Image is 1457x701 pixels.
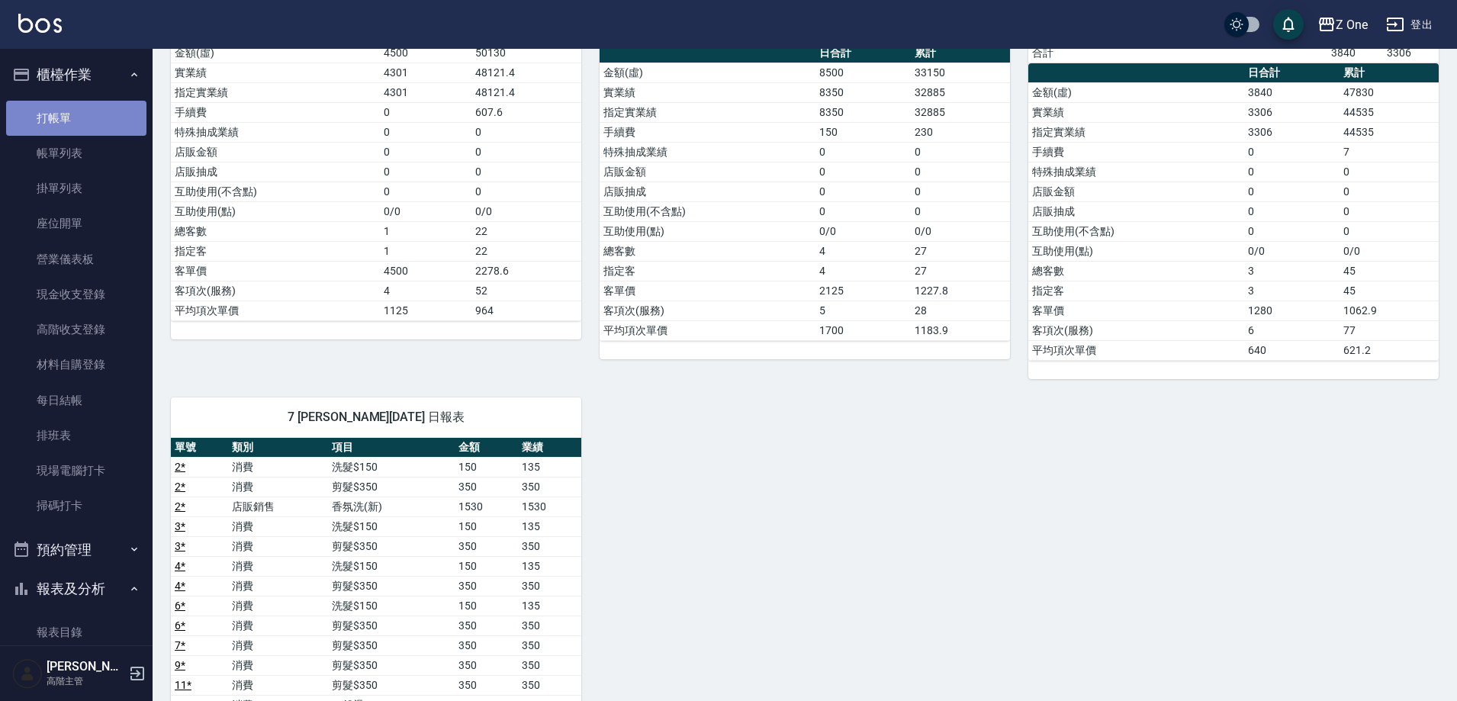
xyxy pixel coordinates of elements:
td: 1280 [1244,301,1340,320]
td: 350 [518,536,581,556]
td: 8350 [815,82,911,102]
td: 0 [911,201,1010,221]
td: 消費 [228,477,328,497]
td: 香氛洗(新) [328,497,455,516]
td: 0 [815,182,911,201]
td: 4 [815,261,911,281]
td: 剪髮$350 [328,635,455,655]
td: 洗髮$150 [328,457,455,477]
td: 1227.8 [911,281,1010,301]
th: 業績 [518,438,581,458]
td: 洗髮$150 [328,596,455,616]
td: 實業績 [600,82,815,102]
td: 32885 [911,82,1010,102]
td: 964 [471,301,581,320]
td: 2278.6 [471,261,581,281]
td: 手續費 [1028,142,1244,162]
td: 0/0 [815,221,911,241]
td: 44535 [1340,122,1439,142]
td: 135 [518,516,581,536]
a: 現金收支登錄 [6,277,146,312]
td: 0 [380,102,472,122]
td: 8500 [815,63,911,82]
td: 消費 [228,516,328,536]
td: 指定實業績 [1028,122,1244,142]
td: 350 [455,536,518,556]
td: 5 [815,301,911,320]
a: 營業儀表板 [6,242,146,277]
td: 28 [911,301,1010,320]
td: 平均項次單價 [600,320,815,340]
td: 1062.9 [1340,301,1439,320]
td: 實業績 [1028,102,1244,122]
a: 打帳單 [6,101,146,136]
div: Z One [1336,15,1368,34]
td: 350 [518,675,581,695]
th: 日合計 [1244,63,1340,83]
td: 金額(虛) [171,43,380,63]
td: 4 [815,241,911,261]
td: 指定客 [600,261,815,281]
td: 3 [1244,281,1340,301]
td: 洗髮$150 [328,516,455,536]
th: 累計 [911,43,1010,63]
td: 45 [1340,281,1439,301]
td: 52 [471,281,581,301]
td: 640 [1244,340,1340,360]
td: 350 [518,655,581,675]
td: 0 [1340,182,1439,201]
td: 1530 [518,497,581,516]
td: 0/0 [471,201,581,221]
td: 金額(虛) [600,63,815,82]
td: 22 [471,221,581,241]
td: 剪髮$350 [328,616,455,635]
span: 7 [PERSON_NAME][DATE] 日報表 [189,410,563,425]
td: 互助使用(不含點) [1028,221,1244,241]
td: 消費 [228,457,328,477]
td: 48121.4 [471,82,581,102]
td: 指定客 [1028,281,1244,301]
td: 客項次(服務) [600,301,815,320]
td: 0 [380,162,472,182]
td: 0 [815,142,911,162]
td: 45 [1340,261,1439,281]
td: 0 [1340,221,1439,241]
td: 金額(虛) [1028,82,1244,102]
td: 剪髮$350 [328,576,455,596]
td: 3840 [1244,82,1340,102]
td: 8350 [815,102,911,122]
td: 指定客 [171,241,380,261]
td: 350 [455,576,518,596]
button: 報表及分析 [6,569,146,609]
th: 類別 [228,438,328,458]
td: 0 [1244,142,1340,162]
td: 手續費 [171,102,380,122]
td: 350 [455,477,518,497]
img: Person [12,658,43,689]
td: 客項次(服務) [171,281,380,301]
td: 0/0 [1340,241,1439,261]
td: 剪髮$350 [328,655,455,675]
button: save [1273,9,1304,40]
td: 互助使用(點) [600,221,815,241]
td: 消費 [228,556,328,576]
td: 230 [911,122,1010,142]
td: 4500 [380,261,472,281]
td: 3306 [1244,102,1340,122]
td: 剪髮$350 [328,536,455,556]
td: 3306 [1383,43,1439,63]
td: 0 [380,122,472,142]
td: 3840 [1327,43,1383,63]
td: 7 [1340,142,1439,162]
td: 135 [518,596,581,616]
td: 店販抽成 [1028,201,1244,221]
a: 高階收支登錄 [6,312,146,347]
td: 特殊抽成業績 [600,142,815,162]
td: 150 [455,556,518,576]
td: 27 [911,241,1010,261]
a: 掛單列表 [6,171,146,206]
img: Logo [18,14,62,33]
td: 607.6 [471,102,581,122]
th: 金額 [455,438,518,458]
td: 0/0 [911,221,1010,241]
